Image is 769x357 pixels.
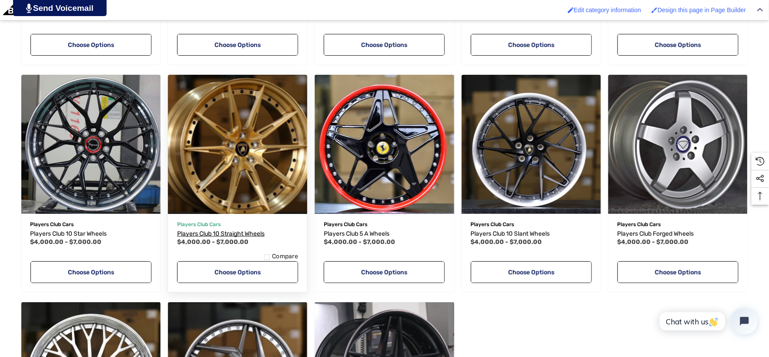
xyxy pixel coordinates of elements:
a: Players Club Forged Wheels,Price range from $4,000.00 to $7,000.00 [618,229,739,239]
img: Players Club 10 Straight 2-Piece Forged Wheels [161,68,314,221]
a: Players Club 5 A Wheels,Price range from $4,000.00 to $7,000.00 [324,229,445,239]
span: Edit category information [574,7,641,13]
a: Players Club 10 Slant Wheels,Price range from $4,000.00 to $7,000.00 [462,75,601,214]
span: $4,000.00 - $7,000.00 [618,238,689,246]
span: $4,000.00 - $7,000.00 [177,238,248,246]
span: Players Club 10 Slant Wheels [471,230,550,237]
svg: Recently Viewed [756,157,765,166]
span: Players Club 5 A Wheels [324,230,390,237]
a: Choose Options [471,34,592,56]
span: $4,000.00 - $7,000.00 [471,238,542,246]
p: Players Club Cars [324,219,445,230]
span: $4,000.00 - $7,000.00 [30,238,102,246]
a: Enabled brush for category edit Edit category information [564,2,646,18]
a: Choose Options [177,261,298,283]
span: Players Club 10 Star Wheels [30,230,107,237]
img: Close Admin Bar [757,8,763,12]
img: PjwhLS0gR2VuZXJhdG9yOiBHcmF2aXQuaW8gLS0+PHN2ZyB4bWxucz0iaHR0cDovL3d3dy53My5vcmcvMjAwMC9zdmciIHhtb... [26,3,32,13]
a: Choose Options [324,34,445,56]
a: Choose Options [324,261,445,283]
svg: Top [752,192,769,200]
img: Players Club Forged 5 A | 2 Piece Wheels [315,75,454,214]
p: Players Club Cars [30,219,151,230]
a: Players Club 10 Straight Wheels,Price range from $4,000.00 to $7,000.00 [168,75,307,214]
img: Players Club 10 Slant 2-Piece Forged Wheels [462,75,601,214]
a: Players Club 10 Straight Wheels,Price range from $4,000.00 to $7,000.00 [177,229,298,239]
span: $4,000.00 - $7,000.00 [324,238,395,246]
iframe: Tidio Chat [650,301,765,342]
p: Players Club Cars [618,219,739,230]
span: Design this page in Page Builder [658,7,746,13]
a: Players Club 10 Star Wheels,Price range from $4,000.00 to $7,000.00 [21,75,161,214]
img: Enabled brush for page builder edit. [651,7,658,13]
span: Players Club 10 Straight Wheels [177,230,265,237]
img: Players Club 10 Star 2-Piece Forged Wheels [21,75,161,214]
svg: Social Media [756,174,765,183]
a: Choose Options [30,261,151,283]
a: Players Club 5 A Wheels,Price range from $4,000.00 to $7,000.00 [315,75,454,214]
a: Enabled brush for page builder edit. Design this page in Page Builder [647,2,750,18]
a: Choose Options [618,261,739,283]
a: Choose Options [177,34,298,56]
span: Players Club Forged Wheels [618,230,694,237]
a: Choose Options [618,34,739,56]
a: Choose Options [471,261,592,283]
a: Players Club 10 Slant Wheels,Price range from $4,000.00 to $7,000.00 [471,229,592,239]
p: Players Club Cars [177,219,298,230]
p: Players Club Cars [471,219,592,230]
a: Players Club 10 Star Wheels,Price range from $4,000.00 to $7,000.00 [30,229,151,239]
span: Compare [272,253,298,260]
img: Enabled brush for category edit [568,7,574,13]
img: Players Club Forged Wheels [608,75,748,214]
a: Choose Options [30,34,151,56]
a: Players Club Forged Wheels,Price range from $4,000.00 to $7,000.00 [608,75,748,214]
